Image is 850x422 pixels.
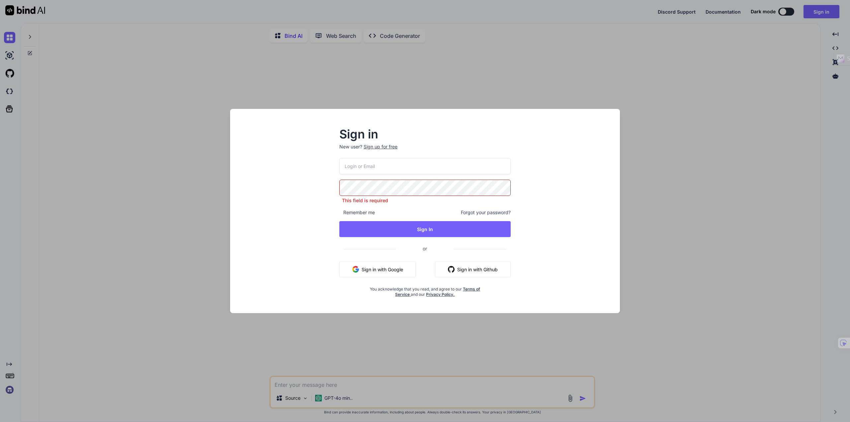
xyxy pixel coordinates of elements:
div: Sign up for free [364,143,397,150]
input: Login or Email [339,158,511,174]
a: Terms of Service [395,287,480,297]
span: Remember me [339,209,375,216]
img: github [448,266,455,273]
h2: Sign in [339,129,511,139]
p: This field is required [339,197,511,204]
a: Privacy Policy. [426,292,455,297]
button: Sign In [339,221,511,237]
span: or [396,240,454,257]
button: Sign in with Google [339,261,416,277]
p: New user? [339,143,511,158]
div: You acknowledge that you read, and agree to our and our [368,283,482,297]
img: google [352,266,359,273]
button: Sign in with Github [435,261,511,277]
span: Forgot your password? [461,209,511,216]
